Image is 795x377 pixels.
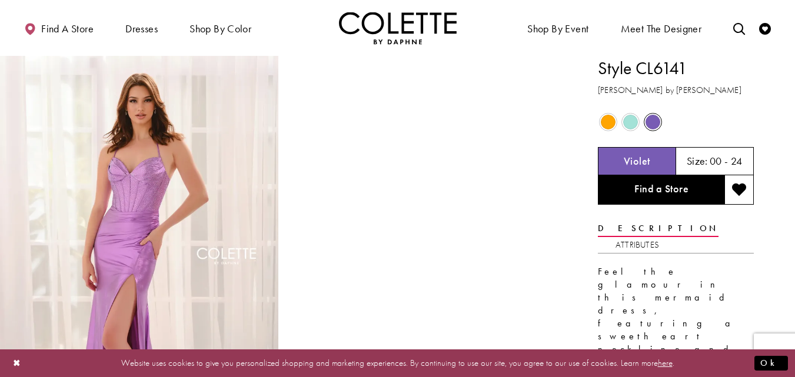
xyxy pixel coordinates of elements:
[122,12,161,44] span: Dresses
[85,355,710,371] p: Website uses cookies to give you personalized shopping and marketing experiences. By continuing t...
[598,112,618,132] div: Orange
[339,12,457,44] a: Visit Home Page
[284,56,563,195] video: Style CL6141 Colette by Daphne #1 autoplay loop mute video
[730,12,748,44] a: Toggle search
[598,56,754,81] h1: Style CL6141
[527,23,588,35] span: Shop By Event
[658,357,673,369] a: here
[41,23,94,35] span: Find a store
[598,175,724,205] a: Find a Store
[187,12,254,44] span: Shop by color
[616,236,659,253] a: Attributes
[598,111,754,134] div: Product color controls state depends on size chosen
[687,154,708,168] span: Size:
[621,23,702,35] span: Meet the designer
[7,353,27,373] button: Close Dialog
[598,220,719,237] a: Description
[624,155,650,167] h5: Chosen color
[21,12,97,44] a: Find a store
[724,175,754,205] button: Add to wishlist
[618,12,705,44] a: Meet the designer
[125,23,158,35] span: Dresses
[643,112,663,132] div: Violet
[620,112,641,132] div: Peppermint
[756,12,774,44] a: Check Wishlist
[598,84,754,97] h3: [PERSON_NAME] by [PERSON_NAME]
[524,12,591,44] span: Shop By Event
[710,155,743,167] h5: 00 - 24
[339,12,457,44] img: Colette by Daphne
[189,23,251,35] span: Shop by color
[754,356,788,371] button: Submit Dialog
